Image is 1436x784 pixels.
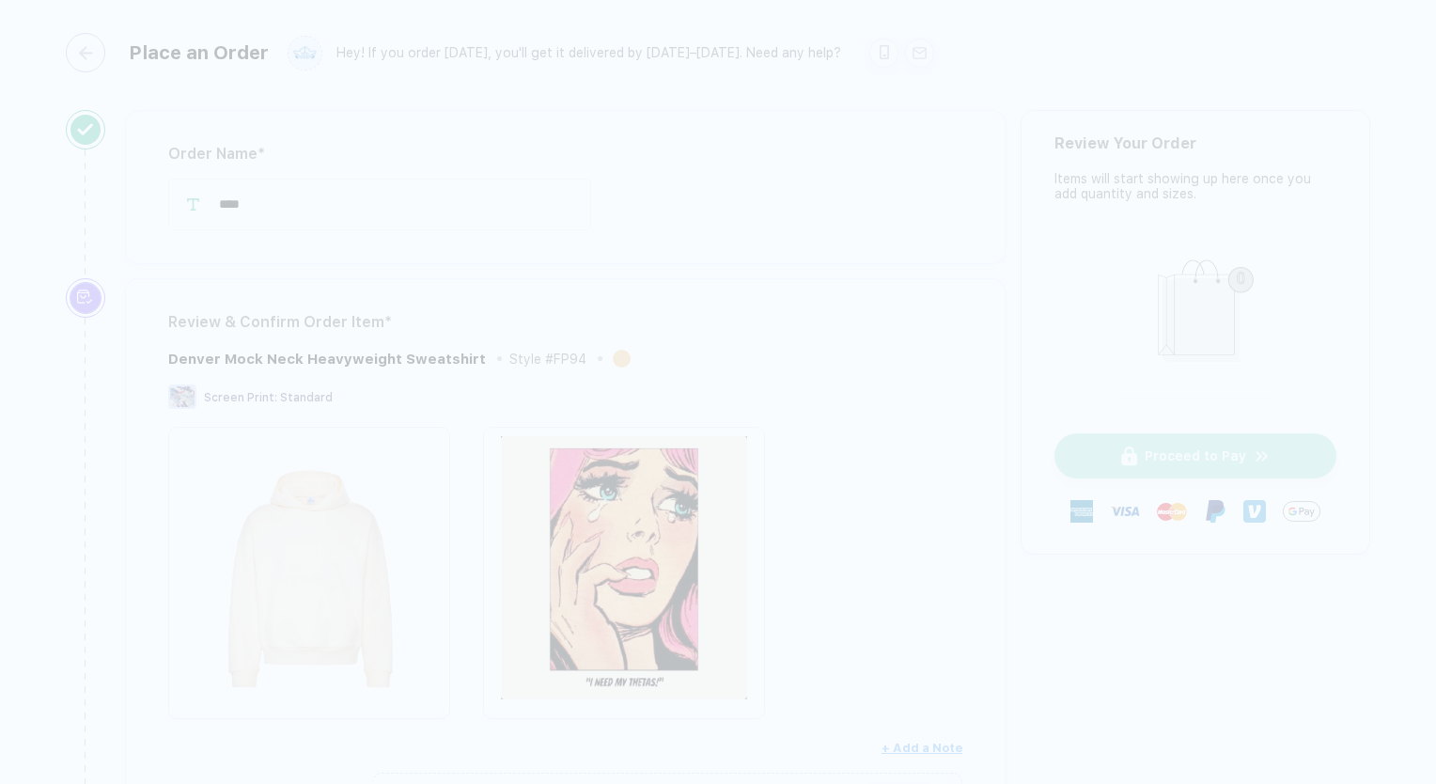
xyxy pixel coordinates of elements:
[336,45,841,61] div: Hey! If you order [DATE], you'll get it delivered by [DATE]–[DATE]. Need any help?
[168,307,962,337] div: Review & Confirm Order Item
[492,436,756,699] img: 1758124205646sjnsg_design_back.png
[1204,500,1226,523] img: Paypal
[1118,247,1273,384] img: shopping_bag.png
[509,352,586,367] div: Style # FP94
[178,436,441,699] img: 1758124205646ysbbw_nt_front.png
[882,733,962,763] button: + Add a Note
[1054,171,1336,201] div: Items will start showing up here once you add quantity and sizes.
[1243,500,1266,523] img: Venmo
[280,391,333,404] span: Standard
[129,41,269,64] div: Place an Order
[289,37,321,70] img: user profile
[1283,493,1320,530] img: Google Pay
[168,351,486,368] div: Denver Mock Neck Heavyweight Sweatshirt
[1070,500,1093,523] img: express
[1157,496,1187,526] img: master-card
[168,384,196,409] img: Screen Print
[882,741,962,755] span: + Add a Note
[168,139,962,169] div: Order Name
[204,391,277,404] span: Screen Print :
[1054,134,1336,152] div: Review Your Order
[1110,496,1140,526] img: visa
